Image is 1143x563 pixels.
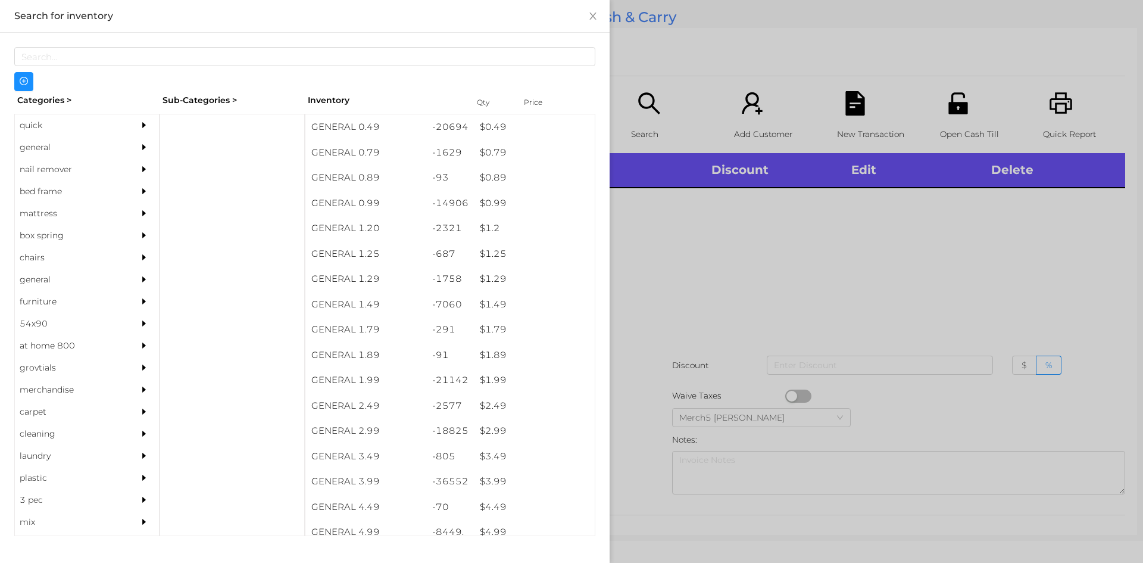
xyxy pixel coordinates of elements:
div: $ 4.49 [474,494,595,520]
i: icon: caret-right [140,496,148,504]
div: GENERAL 1.89 [305,343,426,368]
button: icon: plus-circle [14,72,33,91]
div: -291 [426,317,474,343]
div: $ 1.79 [474,317,595,343]
div: furniture [15,291,123,313]
div: GENERAL 1.79 [305,317,426,343]
div: -687 [426,241,474,267]
div: $ 3.49 [474,444,595,469]
i: icon: caret-right [140,121,148,129]
div: -2321 [426,216,474,241]
div: -93 [426,165,474,191]
div: chairs [15,247,123,269]
div: -20694 [426,114,474,140]
div: Price [521,94,569,111]
div: $ 0.49 [474,114,595,140]
div: $ 1.89 [474,343,595,368]
i: icon: caret-right [140,430,148,438]
i: icon: caret-right [140,275,148,284]
div: cleaning [15,423,123,445]
div: -70 [426,494,474,520]
div: -21142 [426,368,474,393]
div: GENERAL 2.99 [305,418,426,444]
div: appliances [15,533,123,555]
div: Categories > [14,91,160,110]
div: merchandise [15,379,123,401]
div: $ 0.79 [474,140,595,166]
div: GENERAL 0.49 [305,114,426,140]
div: GENERAL 4.49 [305,494,426,520]
div: -36552 [426,469,474,494]
div: GENERAL 3.99 [305,469,426,494]
div: -18825 [426,418,474,444]
div: quick [15,114,123,136]
div: -2577 [426,393,474,419]
i: icon: caret-right [140,143,148,151]
div: GENERAL 1.49 [305,292,426,318]
div: GENERAL 0.99 [305,191,426,216]
i: icon: caret-right [140,408,148,416]
i: icon: caret-right [140,253,148,262]
div: mix [15,511,123,533]
div: $ 0.99 [474,191,595,216]
i: icon: close [588,11,598,21]
i: icon: caret-right [140,165,148,173]
i: icon: caret-right [140,209,148,217]
div: plastic [15,467,123,489]
div: at home 800 [15,335,123,357]
div: nail remover [15,158,123,181]
div: $ 1.49 [474,292,595,318]
div: -14906 [426,191,474,216]
div: GENERAL 0.79 [305,140,426,166]
div: mattress [15,203,123,225]
div: box spring [15,225,123,247]
div: carpet [15,401,123,423]
div: $ 2.99 [474,418,595,444]
i: icon: caret-right [140,297,148,306]
i: icon: caret-right [140,474,148,482]
div: GENERAL 0.89 [305,165,426,191]
div: $ 3.99 [474,469,595,494]
i: icon: caret-right [140,518,148,526]
div: -7060 [426,292,474,318]
div: $ 0.89 [474,165,595,191]
i: icon: caret-right [140,341,148,350]
div: GENERAL 1.99 [305,368,426,393]
input: Search... [14,47,595,66]
div: GENERAL 1.20 [305,216,426,241]
div: $ 1.99 [474,368,595,393]
i: icon: caret-right [140,319,148,328]
div: $ 1.29 [474,266,595,292]
div: $ 2.49 [474,393,595,419]
div: Inventory [308,94,462,107]
i: icon: caret-right [140,363,148,372]
div: 3 pec [15,489,123,511]
i: icon: caret-right [140,187,148,195]
div: grovtials [15,357,123,379]
i: icon: caret-right [140,385,148,394]
div: $ 1.2 [474,216,595,241]
div: -1758 [426,266,474,292]
div: -8449.5 [426,520,474,558]
div: Sub-Categories > [160,91,305,110]
div: bed frame [15,181,123,203]
div: $ 4.99 [474,520,595,545]
div: $ 1.25 [474,241,595,267]
div: general [15,269,123,291]
div: -805 [426,444,474,469]
div: GENERAL 1.29 [305,266,426,292]
div: 54x90 [15,313,123,335]
div: Qty [474,94,510,111]
div: general [15,136,123,158]
i: icon: caret-right [140,452,148,460]
i: icon: caret-right [140,231,148,239]
div: -1629 [426,140,474,166]
div: laundry [15,445,123,467]
div: GENERAL 4.99 [305,520,426,545]
div: GENERAL 2.49 [305,393,426,419]
div: GENERAL 1.25 [305,241,426,267]
div: -91 [426,343,474,368]
div: Search for inventory [14,10,595,23]
div: GENERAL 3.49 [305,444,426,469]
